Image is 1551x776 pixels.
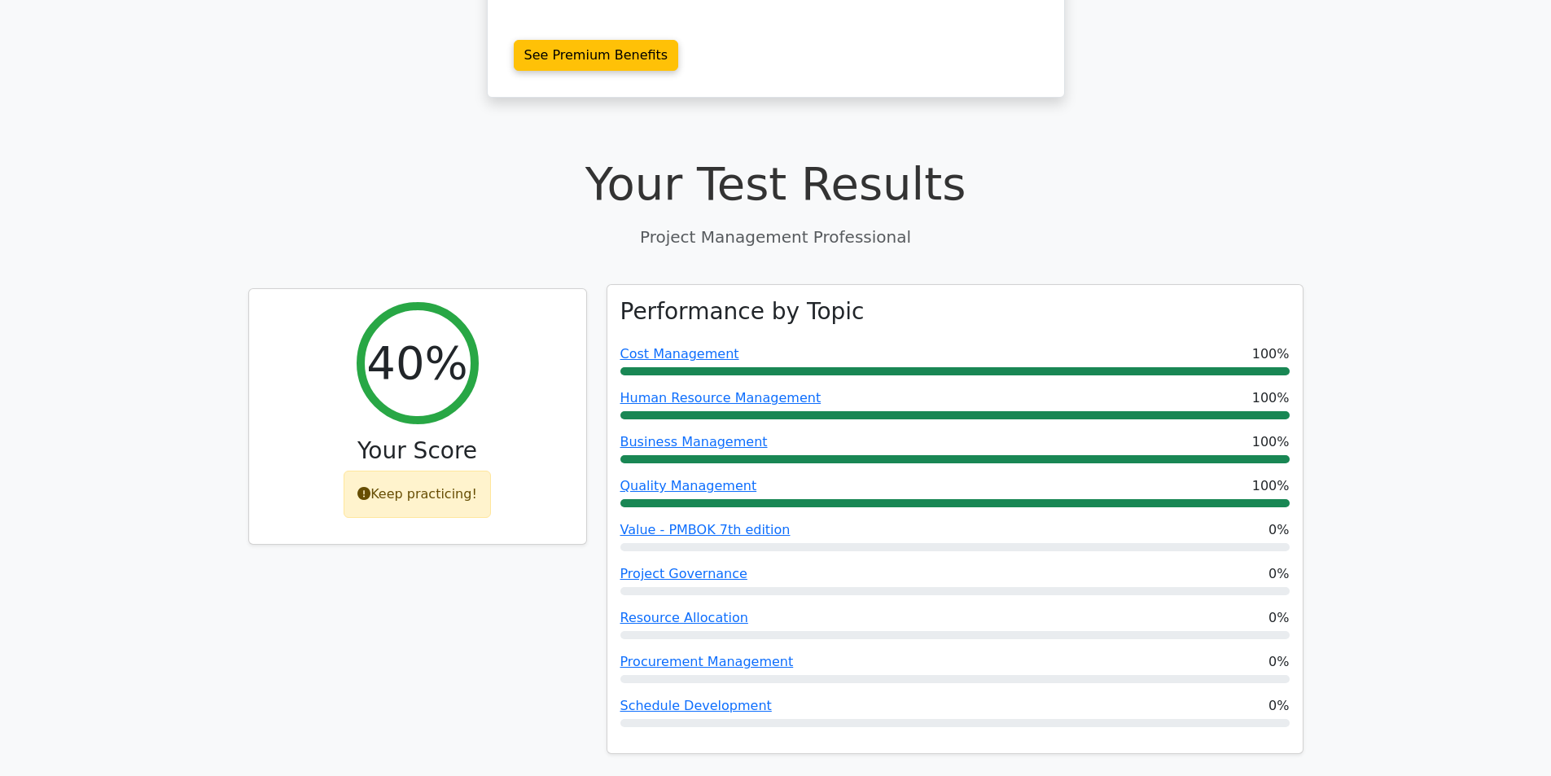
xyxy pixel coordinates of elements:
span: 100% [1252,344,1290,364]
span: 100% [1252,432,1290,452]
a: Human Resource Management [620,390,822,406]
h3: Performance by Topic [620,298,865,326]
h3: Your Score [262,437,573,465]
h2: 40% [366,335,467,390]
h1: Your Test Results [248,156,1303,211]
a: Cost Management [620,346,739,362]
a: Business Management [620,434,768,449]
p: Project Management Professional [248,225,1303,249]
span: 0% [1268,652,1289,672]
span: 100% [1252,388,1290,408]
a: See Premium Benefits [514,40,679,71]
a: Schedule Development [620,698,772,713]
a: Value - PMBOK 7th edition [620,522,791,537]
span: 100% [1252,476,1290,496]
div: Keep practicing! [344,471,491,518]
a: Quality Management [620,478,757,493]
a: Procurement Management [620,654,794,669]
span: 0% [1268,564,1289,584]
span: 0% [1268,608,1289,628]
span: 0% [1268,520,1289,540]
span: 0% [1268,696,1289,716]
a: Resource Allocation [620,610,748,625]
a: Project Governance [620,566,747,581]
